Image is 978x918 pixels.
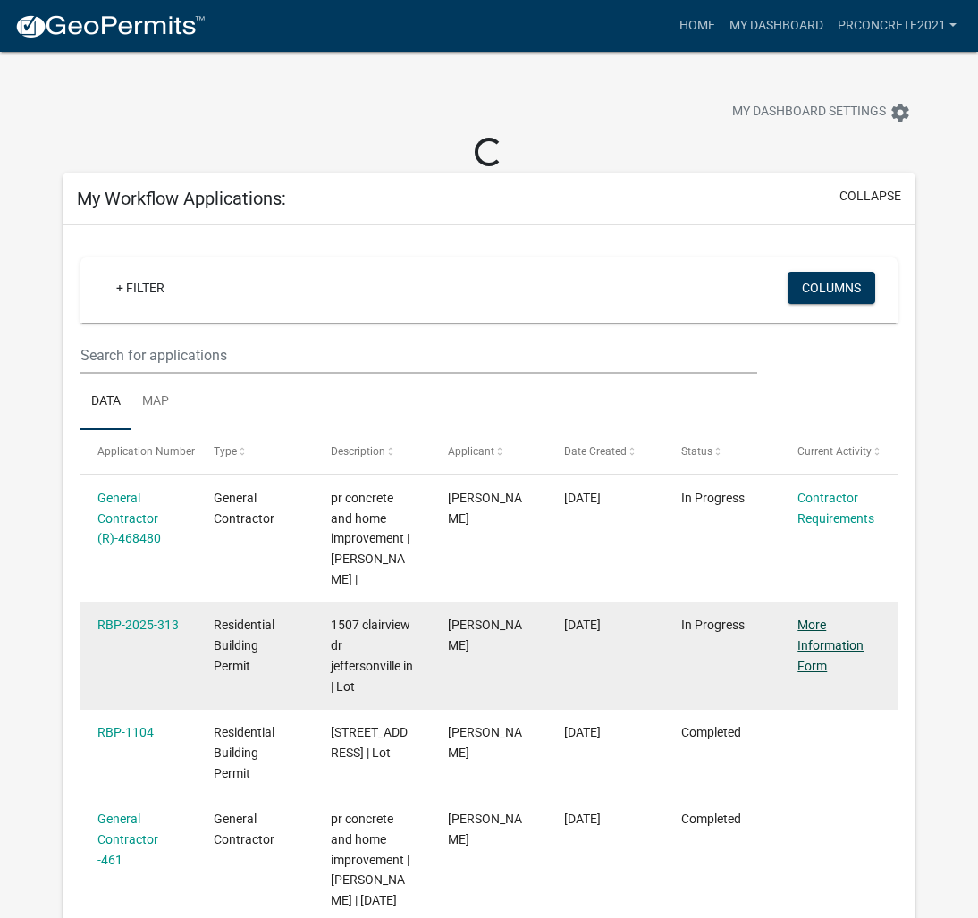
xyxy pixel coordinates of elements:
span: Pedro Rojas [448,618,522,653]
span: Pedro Rojas [448,491,522,526]
span: Residential Building Permit [214,725,274,780]
datatable-header-cell: Current Activity [780,430,898,473]
a: General Contractor (R)-468480 [97,491,161,546]
button: collapse [839,187,901,206]
span: In Progress [681,491,745,505]
datatable-header-cell: Application Number [80,430,198,473]
a: More Information Form [797,618,864,673]
a: My Dashboard [722,9,830,43]
span: Description [331,445,385,458]
span: Current Activity [797,445,872,458]
span: 08/18/2025 [564,618,601,632]
button: My Dashboard Settingssettings [718,95,925,130]
a: Contractor Requirements [797,491,874,526]
span: Status [681,445,712,458]
a: General Contractor -461 [97,812,158,867]
span: 04/23/2024 [564,725,601,739]
span: pr concrete and home improvement | Pedro Rojas | 12/31/2024 [331,812,409,907]
span: pr concrete and home improvement | Pedro Rojas | [331,491,409,586]
span: In Progress [681,618,745,632]
span: Type [214,445,237,458]
span: Residential Building Permit [214,618,274,673]
a: Data [80,374,131,431]
datatable-header-cell: Status [664,430,781,473]
span: Completed [681,725,741,739]
a: prconcrete2021 [830,9,964,43]
datatable-header-cell: Description [314,430,431,473]
span: Application Number [97,445,195,458]
input: Search for applications [80,337,757,374]
span: Pedro Rojas [448,812,522,846]
span: 08/24/2025 [564,491,601,505]
datatable-header-cell: Type [197,430,314,473]
span: Pedro Rojas [448,725,522,760]
span: General Contractor [214,491,274,526]
button: Columns [788,272,875,304]
span: General Contractor [214,812,274,846]
span: 04/21/2024 [564,812,601,826]
span: 1507 clairview dr jeffersonville in | Lot [331,618,413,693]
h5: My Workflow Applications: [77,188,286,209]
span: Applicant [448,445,494,458]
a: RBP-1104 [97,725,154,739]
datatable-header-cell: Date Created [547,430,664,473]
a: Home [672,9,722,43]
span: 1209 PEBBLE CREEK DR JEFFERSONVILLE IN 47130 | Lot [331,725,408,760]
a: Map [131,374,180,431]
i: settings [889,102,911,123]
span: My Dashboard Settings [732,102,886,123]
span: Date Created [564,445,627,458]
a: RBP-2025-313 [97,618,179,632]
span: Completed [681,812,741,826]
a: + Filter [102,272,179,304]
datatable-header-cell: Applicant [430,430,547,473]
